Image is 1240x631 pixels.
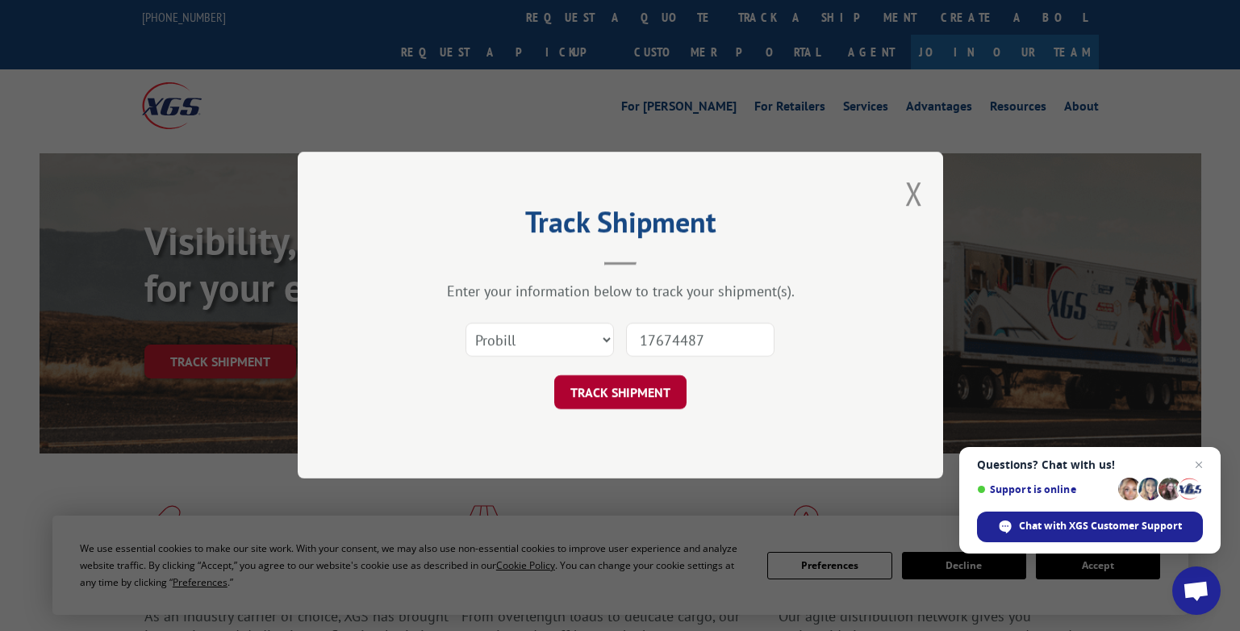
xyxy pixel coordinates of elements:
span: Chat with XGS Customer Support [1019,519,1182,533]
span: Close chat [1189,455,1209,474]
div: Open chat [1172,566,1221,615]
span: Questions? Chat with us! [977,458,1203,471]
button: Close modal [905,172,923,215]
div: Enter your information below to track your shipment(s). [378,282,862,301]
span: Support is online [977,483,1113,495]
input: Number(s) [626,324,774,357]
h2: Track Shipment [378,211,862,241]
div: Chat with XGS Customer Support [977,512,1203,542]
button: TRACK SHIPMENT [554,376,687,410]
